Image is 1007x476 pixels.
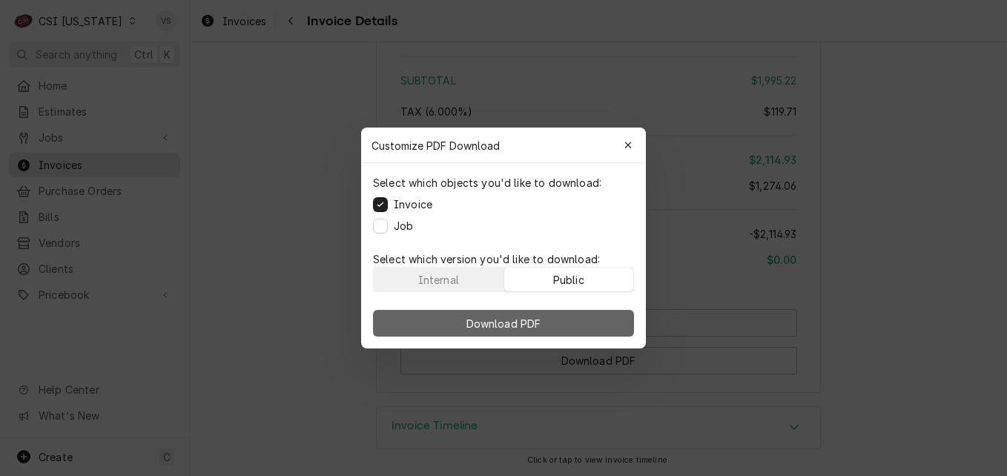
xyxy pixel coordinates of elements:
div: Public [553,272,584,288]
div: Internal [418,272,459,288]
button: Download PDF [373,310,634,337]
p: Select which version you'd like to download: [373,251,634,267]
p: Select which objects you'd like to download: [373,175,601,191]
label: Invoice [394,196,432,212]
div: Customize PDF Download [361,128,646,163]
label: Job [394,218,413,234]
span: Download PDF [463,316,544,331]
